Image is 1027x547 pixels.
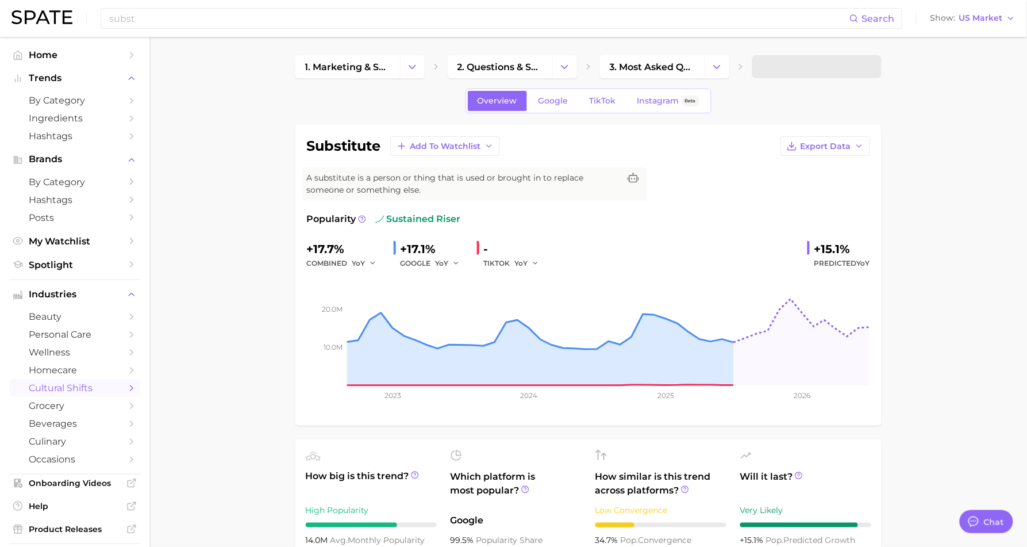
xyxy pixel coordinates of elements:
a: beauty [9,308,140,326]
input: Search here for a brand, industry, or ingredient [108,9,849,28]
span: Search [862,13,895,24]
span: US Market [959,15,1003,21]
a: Onboarding Videos [9,475,140,492]
span: Hashtags [29,194,121,205]
span: Spotlight [29,259,121,270]
button: YoY [352,257,377,270]
span: Home [29,49,121,60]
button: Brands [9,151,140,168]
a: 2. questions & sentiment [448,55,552,78]
span: Industries [29,289,121,300]
span: Predicted [814,257,870,270]
a: 3. most asked questions [600,55,705,78]
a: Product Releases [9,521,140,538]
div: 3 / 10 [595,523,726,527]
a: culinary [9,433,140,450]
button: Export Data [780,136,870,156]
a: beverages [9,415,140,433]
span: Overview [478,96,517,106]
a: Overview [468,91,527,111]
span: Instagram [637,96,679,106]
div: GOOGLE [401,257,468,270]
a: Ingredients [9,109,140,127]
span: Beta [685,96,696,106]
span: personal care [29,329,121,340]
span: YoY [857,259,870,267]
span: Add to Watchlist [410,141,481,151]
button: Industries [9,286,140,303]
abbr: popularity index [766,535,784,545]
span: Posts [29,212,121,223]
span: Brands [29,154,121,165]
button: YoY [436,257,460,270]
a: InstagramBeta [628,91,709,111]
a: Hashtags [9,127,140,145]
div: 9 / 10 [740,523,871,527]
span: +15.1% [740,535,766,545]
span: 3. most asked questions [610,62,695,72]
tspan: 2026 [794,391,810,400]
span: popularity share [476,535,543,545]
a: wellness [9,343,140,361]
a: by Category [9,173,140,191]
span: by Category [29,95,121,106]
div: +17.1% [401,240,468,258]
button: ShowUS Market [928,11,1018,26]
div: 7 / 10 [306,523,437,527]
span: Hashtags [29,131,121,141]
tspan: 2025 [657,391,674,400]
span: YoY [515,258,528,268]
span: wellness [29,347,121,358]
span: Google [538,96,568,106]
span: beverages [29,418,121,429]
button: Trends [9,70,140,87]
a: Hashtags [9,191,140,209]
tspan: 2024 [520,391,537,400]
span: YoY [436,258,449,268]
span: homecare [29,365,121,376]
a: grocery [9,397,140,415]
span: Product Releases [29,524,121,534]
h1: substitute [307,139,381,153]
span: occasions [29,454,121,465]
a: Google [529,91,578,111]
div: Low Convergence [595,503,726,517]
span: cultural shifts [29,382,121,393]
span: monthly popularity [330,535,425,545]
a: by Category [9,91,140,109]
a: personal care [9,326,140,343]
span: 34.7% [595,535,621,545]
span: 2. questions & sentiment [457,62,543,72]
span: grocery [29,400,121,411]
span: YoY [352,258,366,268]
span: Help [29,501,121,511]
span: beauty [29,311,121,322]
span: convergence [621,535,692,545]
span: by Category [29,177,121,188]
span: Which platform is most popular? [451,470,582,508]
div: combined [307,257,384,270]
span: How big is this trend? [306,469,437,498]
span: sustained riser [375,212,461,226]
span: Onboarding Videos [29,478,121,488]
abbr: average [330,535,348,545]
a: Spotlight [9,256,140,274]
a: Posts [9,209,140,227]
button: Change Category [552,55,577,78]
span: Ingredients [29,113,121,124]
span: Popularity [307,212,356,226]
a: 1. marketing & sales [295,55,400,78]
span: My Watchlist [29,236,121,247]
span: Will it last? [740,470,871,498]
span: Trends [29,73,121,83]
img: SPATE [11,10,72,24]
span: 1. marketing & sales [305,62,390,72]
button: Change Category [400,55,425,78]
div: +17.7% [307,240,384,258]
span: Google [451,514,582,527]
tspan: 2023 [384,391,401,400]
button: Add to Watchlist [390,136,500,156]
div: TIKTOK [484,257,547,270]
span: TikTok [590,96,616,106]
span: Export Data [801,141,851,151]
